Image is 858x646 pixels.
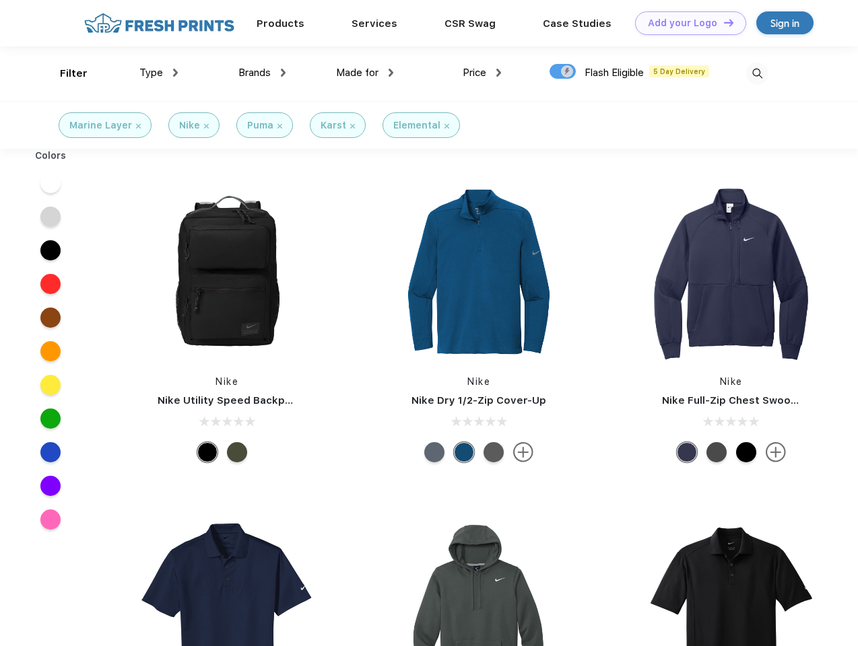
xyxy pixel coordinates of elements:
[69,118,132,133] div: Marine Layer
[496,69,501,77] img: dropdown.png
[179,118,200,133] div: Nike
[411,394,546,406] a: Nike Dry 1/2-Zip Cover-Up
[281,69,286,77] img: dropdown.png
[463,67,486,79] span: Price
[25,149,77,163] div: Colors
[393,118,440,133] div: Elemental
[677,442,697,462] div: Midnight Navy
[277,124,282,129] img: filter_cancel.svg
[746,63,768,85] img: desktop_search.svg
[352,17,397,30] a: Services
[467,376,490,387] a: Nike
[484,442,504,462] div: Black Heather
[238,67,271,79] span: Brands
[173,69,178,77] img: dropdown.png
[720,376,743,387] a: Nike
[350,124,355,129] img: filter_cancel.svg
[454,442,474,462] div: Gym Blue
[766,442,786,462] img: more.svg
[197,442,218,462] div: Black
[648,17,717,29] div: Add your Logo
[227,442,247,462] div: Cargo Khaki
[136,124,141,129] img: filter_cancel.svg
[736,442,756,462] div: Black
[706,442,727,462] div: Anthracite
[336,67,378,79] span: Made for
[216,376,238,387] a: Nike
[585,67,644,79] span: Flash Eligible
[60,66,88,81] div: Filter
[770,15,799,31] div: Sign in
[137,182,317,361] img: func=resize&h=266
[321,118,346,133] div: Karst
[662,394,841,406] a: Nike Full-Zip Chest Swoosh Jacket
[724,19,733,26] img: DT
[642,182,821,361] img: func=resize&h=266
[204,124,209,129] img: filter_cancel.svg
[513,442,533,462] img: more.svg
[247,118,273,133] div: Puma
[389,69,393,77] img: dropdown.png
[139,67,163,79] span: Type
[756,11,814,34] a: Sign in
[389,182,568,361] img: func=resize&h=266
[257,17,304,30] a: Products
[158,394,303,406] a: Nike Utility Speed Backpack
[649,65,709,77] span: 5 Day Delivery
[424,442,444,462] div: Navy Heather
[444,17,496,30] a: CSR Swag
[444,124,449,129] img: filter_cancel.svg
[80,11,238,35] img: fo%20logo%202.webp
